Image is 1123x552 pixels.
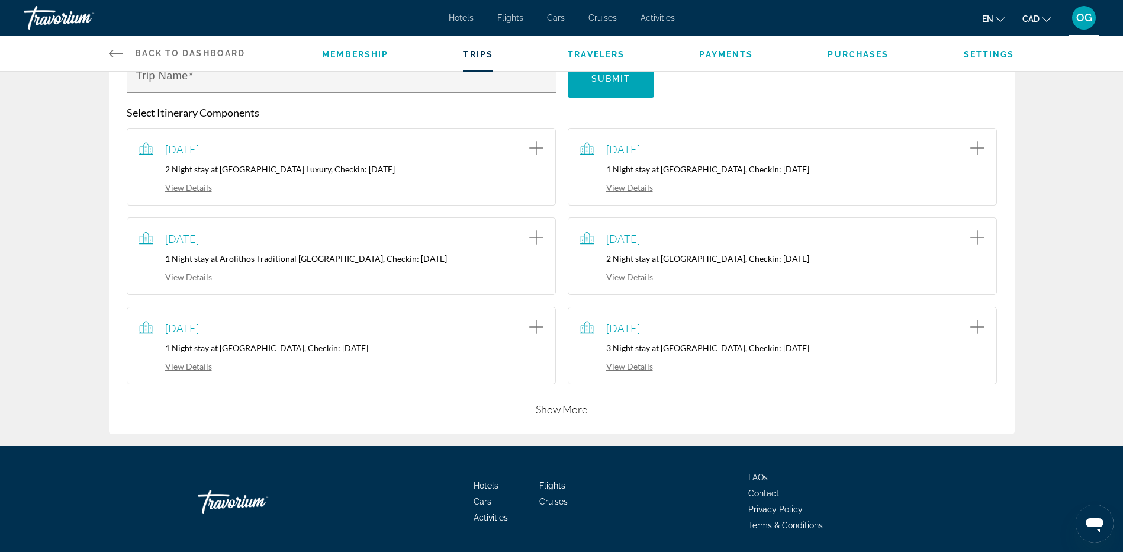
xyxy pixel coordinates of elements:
[580,361,653,371] a: View Details
[139,343,543,353] p: 1 Night stay at [GEOGRAPHIC_DATA], Checkin: [DATE]
[529,230,543,248] button: Add item to trip
[547,13,565,23] a: Cars
[748,521,823,530] a: Terms & Conditions
[24,2,142,33] a: Travorium
[580,343,984,353] p: 3 Night stay at [GEOGRAPHIC_DATA], Checkin: [DATE]
[606,232,640,245] span: [DATE]
[699,50,753,59] a: Payments
[748,473,768,482] a: FAQs
[1069,5,1099,30] button: User Menu
[449,13,474,23] a: Hotels
[748,489,779,498] a: Contact
[970,140,984,158] button: Add item to trip
[529,319,543,337] button: Add item to trip
[641,13,675,23] a: Activities
[165,322,199,335] span: [DATE]
[474,497,491,506] a: Cars
[828,50,889,59] a: Purchases
[536,402,587,416] button: Show More
[474,481,498,490] a: Hotels
[970,319,984,337] button: Add item to trip
[964,50,1015,59] a: Settings
[982,10,1005,27] button: Change language
[139,361,212,371] a: View Details
[606,322,640,335] span: [DATE]
[127,106,997,119] p: Select Itinerary Components
[568,59,655,98] button: Submit
[970,230,984,248] button: Add item to trip
[322,50,388,59] a: Membership
[139,253,543,264] p: 1 Night stay at Arolithos Traditional [GEOGRAPHIC_DATA], Checkin: [DATE]
[568,50,625,59] a: Travelers
[588,13,617,23] a: Cruises
[135,49,246,58] span: Back to Dashboard
[580,164,984,174] p: 1 Night stay at [GEOGRAPHIC_DATA], Checkin: [DATE]
[136,70,188,82] mat-label: Trip Name
[109,36,246,71] a: Back to Dashboard
[1022,10,1051,27] button: Change currency
[165,232,199,245] span: [DATE]
[591,74,631,84] span: Submit
[606,143,640,156] span: [DATE]
[539,497,568,506] a: Cruises
[1022,14,1040,24] span: CAD
[529,140,543,158] button: Add item to trip
[748,505,803,514] a: Privacy Policy
[474,513,508,522] a: Activities
[982,14,993,24] span: en
[1076,12,1092,24] span: OG
[1076,505,1114,543] iframe: Button to launch messaging window
[580,182,653,192] a: View Details
[497,13,523,23] a: Flights
[139,164,543,174] p: 2 Night stay at [GEOGRAPHIC_DATA] Luxury, Checkin: [DATE]
[539,481,565,490] a: Flights
[580,272,653,282] a: View Details
[198,484,316,519] a: Go Home
[139,272,212,282] a: View Details
[463,50,493,59] a: Trips
[165,143,199,156] span: [DATE]
[580,253,984,264] p: 2 Night stay at [GEOGRAPHIC_DATA], Checkin: [DATE]
[139,182,212,192] a: View Details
